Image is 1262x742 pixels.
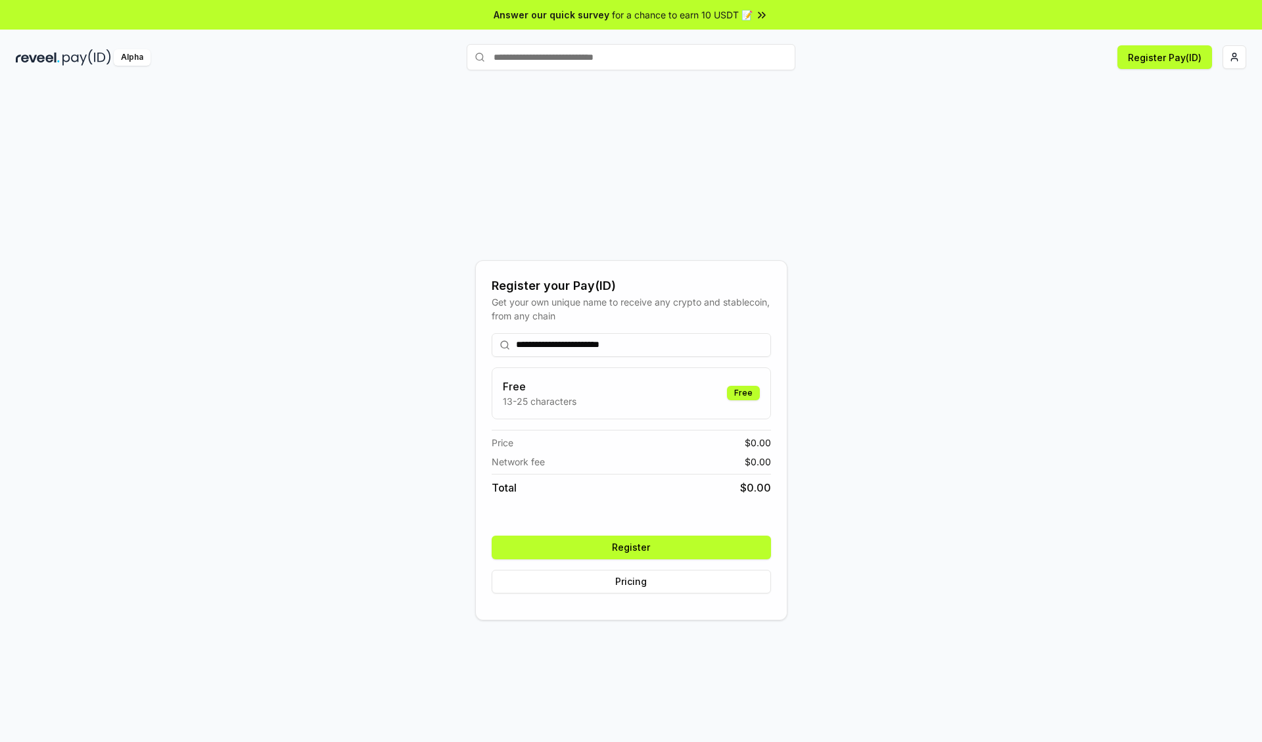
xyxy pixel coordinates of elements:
[492,436,513,450] span: Price
[494,8,609,22] span: Answer our quick survey
[727,386,760,400] div: Free
[492,455,545,469] span: Network fee
[16,49,60,66] img: reveel_dark
[492,480,517,496] span: Total
[612,8,753,22] span: for a chance to earn 10 USDT 📝
[740,480,771,496] span: $ 0.00
[492,277,771,295] div: Register your Pay(ID)
[503,394,576,408] p: 13-25 characters
[492,536,771,559] button: Register
[745,455,771,469] span: $ 0.00
[503,379,576,394] h3: Free
[492,570,771,593] button: Pricing
[492,295,771,323] div: Get your own unique name to receive any crypto and stablecoin, from any chain
[114,49,151,66] div: Alpha
[62,49,111,66] img: pay_id
[1117,45,1212,69] button: Register Pay(ID)
[745,436,771,450] span: $ 0.00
